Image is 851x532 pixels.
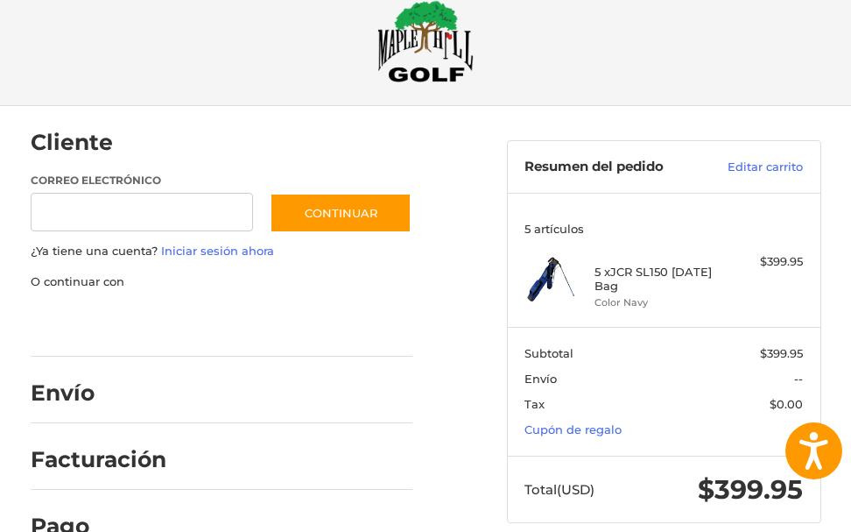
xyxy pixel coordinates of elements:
[794,372,803,386] span: --
[524,222,803,236] h3: 5 artículos
[524,422,622,436] a: Cupón de regalo
[705,159,803,176] a: Editar carrito
[698,473,803,506] span: $399.95
[31,173,253,188] label: Correo electrónico
[770,397,803,411] span: $0.00
[524,346,573,360] span: Subtotal
[524,481,594,498] span: Total (USD)
[760,346,803,360] span: $399.95
[594,265,729,294] h4: 5 x JCR SL150 [DATE] Bag
[31,446,166,473] h2: Facturación
[270,193,411,233] button: Continuar
[524,159,705,176] h3: Resumen del pedido
[31,243,412,260] p: ¿Ya tiene una cuenta?
[161,244,274,258] a: Iniciar sesión ahora
[524,397,545,411] span: Tax
[594,295,729,310] li: Color Navy
[31,273,412,291] p: O continuar con
[734,253,803,271] div: $399.95
[25,308,156,339] iframe: PayPal-paypal
[524,372,557,386] span: Envío
[31,129,133,156] h2: Cliente
[31,379,133,407] h2: Envío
